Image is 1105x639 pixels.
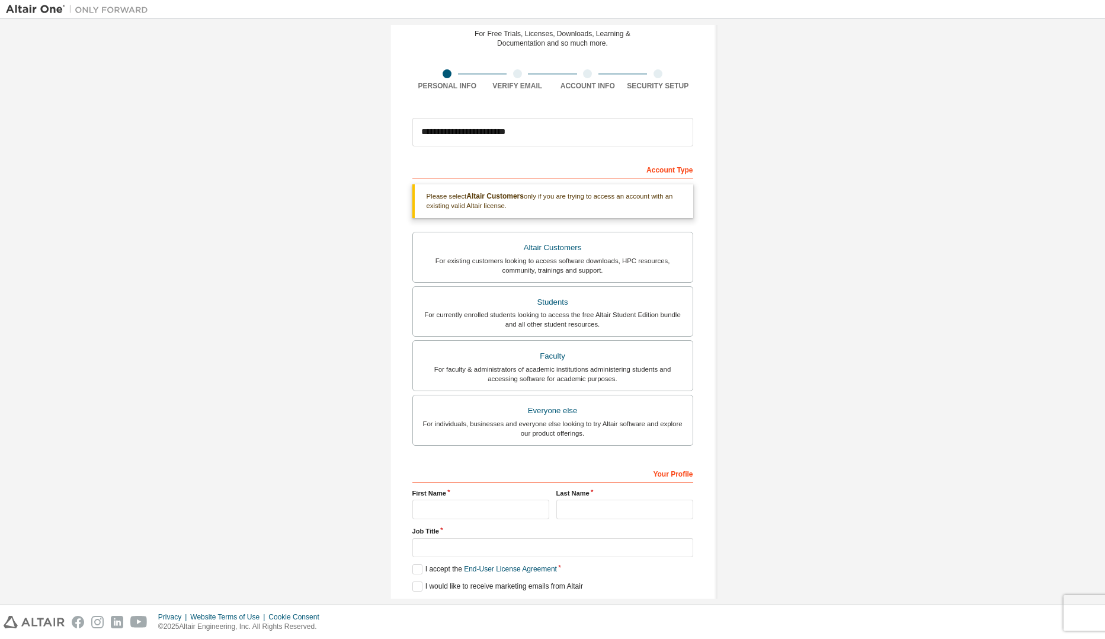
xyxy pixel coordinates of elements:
img: youtube.svg [130,616,148,628]
img: Altair One [6,4,154,15]
div: Faculty [420,348,686,365]
div: Cookie Consent [268,612,326,622]
div: Privacy [158,612,190,622]
div: For existing customers looking to access software downloads, HPC resources, community, trainings ... [420,256,686,275]
b: Altair Customers [466,192,524,200]
a: End-User License Agreement [464,565,557,573]
div: Account Info [553,81,623,91]
div: For Free Trials, Licenses, Downloads, Learning & Documentation and so much more. [475,29,630,48]
label: Last Name [556,488,693,498]
div: For currently enrolled students looking to access the free Altair Student Edition bundle and all ... [420,310,686,329]
div: Account Type [412,159,693,178]
label: Job Title [412,526,693,536]
div: Security Setup [623,81,693,91]
img: instagram.svg [91,616,104,628]
img: altair_logo.svg [4,616,65,628]
div: Personal Info [412,81,483,91]
img: linkedin.svg [111,616,123,628]
div: Please select only if you are trying to access an account with an existing valid Altair license. [412,184,693,218]
div: Everyone else [420,402,686,419]
p: © 2025 Altair Engineering, Inc. All Rights Reserved. [158,622,326,632]
div: For individuals, businesses and everyone else looking to try Altair software and explore our prod... [420,419,686,438]
div: Website Terms of Use [190,612,268,622]
div: Students [420,294,686,311]
div: Your Profile [412,464,693,483]
div: Altair Customers [420,239,686,256]
label: I would like to receive marketing emails from Altair [412,582,583,592]
label: I accept the [412,564,557,574]
label: First Name [412,488,549,498]
div: Verify Email [482,81,553,91]
div: For faculty & administrators of academic institutions administering students and accessing softwa... [420,365,686,384]
img: facebook.svg [72,616,84,628]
